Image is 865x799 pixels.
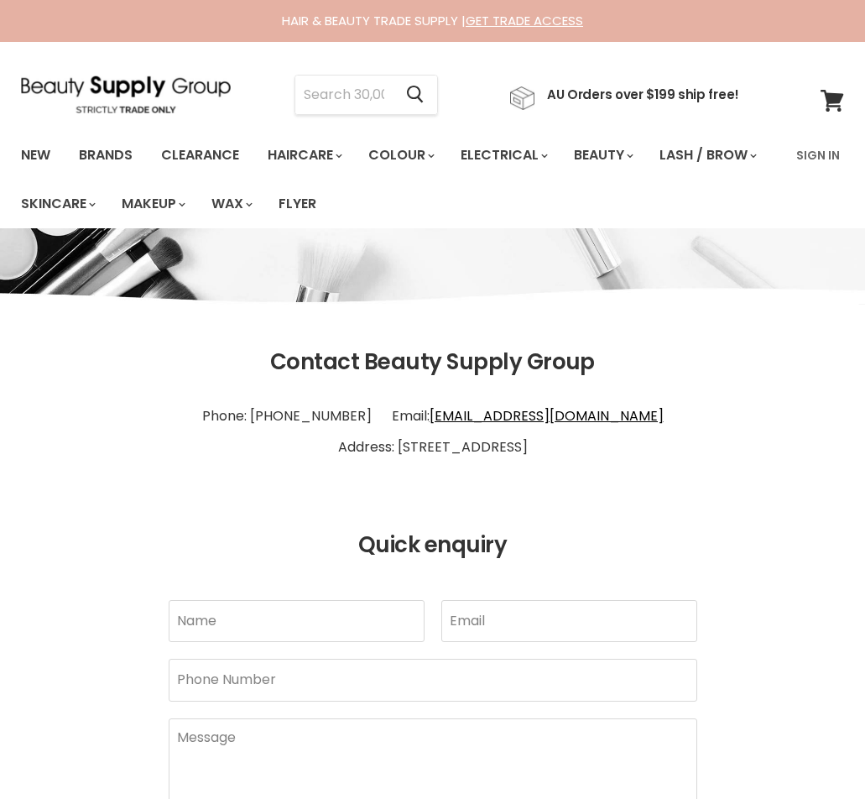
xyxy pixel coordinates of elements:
[448,138,558,173] a: Electrical
[255,138,352,173] a: Haircare
[786,138,850,173] a: Sign In
[295,76,393,114] input: Search
[21,350,844,375] h2: Contact Beauty Supply Group
[8,138,63,173] a: New
[199,186,263,222] a: Wax
[781,720,848,782] iframe: Gorgias live chat messenger
[561,138,644,173] a: Beauty
[266,186,329,222] a: Flyer
[294,75,438,115] form: Product
[8,131,786,228] ul: Main menu
[647,138,767,173] a: Lash / Brow
[356,138,445,173] a: Colour
[21,533,844,558] h2: Quick enquiry
[393,76,437,114] button: Search
[149,138,252,173] a: Clearance
[109,186,195,222] a: Makeup
[21,394,844,471] p: Phone: [PHONE_NUMBER] Email: Address: [STREET_ADDRESS]
[466,12,583,29] a: GET TRADE ACCESS
[430,406,664,426] a: [EMAIL_ADDRESS][DOMAIN_NAME]
[66,138,145,173] a: Brands
[8,186,106,222] a: Skincare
